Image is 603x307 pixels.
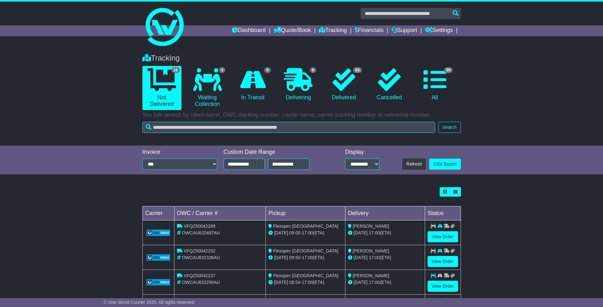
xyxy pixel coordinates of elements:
[142,149,217,156] div: Invoice
[415,66,454,103] a: 98 All
[139,54,464,63] div: Tracking
[264,67,271,73] span: 6
[355,25,383,36] a: Financials
[302,230,313,235] span: 17:00
[444,67,453,73] span: 98
[273,273,338,278] span: Flexspec [GEOGRAPHIC_DATA]
[428,256,458,267] a: View Order
[279,66,318,103] a: 6 Delivering
[425,206,461,220] td: Status
[353,273,389,278] span: [PERSON_NAME]
[147,254,170,261] img: GetCarrierServiceLogo
[402,159,426,170] button: Refresh
[353,67,362,73] span: 83
[182,280,220,285] span: OWCAU632290AU
[274,255,288,260] span: [DATE]
[273,25,311,36] a: Quote/Book
[370,66,409,103] a: Cancelled
[268,279,343,286] div: - (ETA)
[348,230,422,236] div: (ETA)
[147,279,170,285] img: GetCarrierServiceLogo
[266,206,345,220] td: Pickup
[302,255,313,260] span: 17:00
[274,230,288,235] span: [DATE]
[353,248,389,253] span: [PERSON_NAME]
[348,279,422,286] div: (ETA)
[438,122,461,133] button: Search
[273,248,338,253] span: Flexspec [GEOGRAPHIC_DATA]
[184,248,215,253] span: VFQZ50042252
[147,230,170,236] img: GetCarrierServiceLogo
[345,206,425,220] td: Delivery
[354,280,368,285] span: [DATE]
[184,273,215,278] span: VFQZ50042237
[319,25,347,36] a: Tracking
[142,112,461,119] p: You can search by client name, OWC tracking number, carrier name, carrier tracking number or refe...
[369,255,380,260] span: 17:00
[174,206,266,220] td: OWC / Carrier #
[353,224,389,229] span: [PERSON_NAME]
[182,230,220,235] span: OWCAU632497AU
[354,255,368,260] span: [DATE]
[233,66,272,103] a: 6 In Transit
[354,230,368,235] span: [DATE]
[302,280,313,285] span: 17:00
[104,300,195,305] span: © One World Courier 2025. All rights reserved.
[142,66,181,110] a: 15 Not Delivered
[268,230,343,236] div: - (ETA)
[324,66,363,103] a: 83 Delivered
[224,149,325,156] div: Custom Date Range
[428,281,458,292] a: View Order
[429,159,461,170] a: CSV Export
[182,255,220,260] span: OWCAU632336AU
[142,206,174,220] td: Carrier
[289,280,300,285] span: 08:54
[219,67,226,73] span: 3
[391,25,417,36] a: Support
[369,230,380,235] span: 17:00
[268,254,343,261] div: - (ETA)
[232,25,266,36] a: Dashboard
[310,67,317,73] span: 6
[274,280,288,285] span: [DATE]
[184,224,215,229] span: VFQZ50042289
[188,66,227,110] a: 3 Waiting Collection
[428,231,458,242] a: View Order
[171,67,180,73] span: 15
[273,224,338,229] span: Flexspec [GEOGRAPHIC_DATA]
[345,149,379,156] div: Display
[425,25,453,36] a: Settings
[289,255,300,260] span: 09:50
[289,230,300,235] span: 09:00
[348,254,422,261] div: (ETA)
[369,280,380,285] span: 17:00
